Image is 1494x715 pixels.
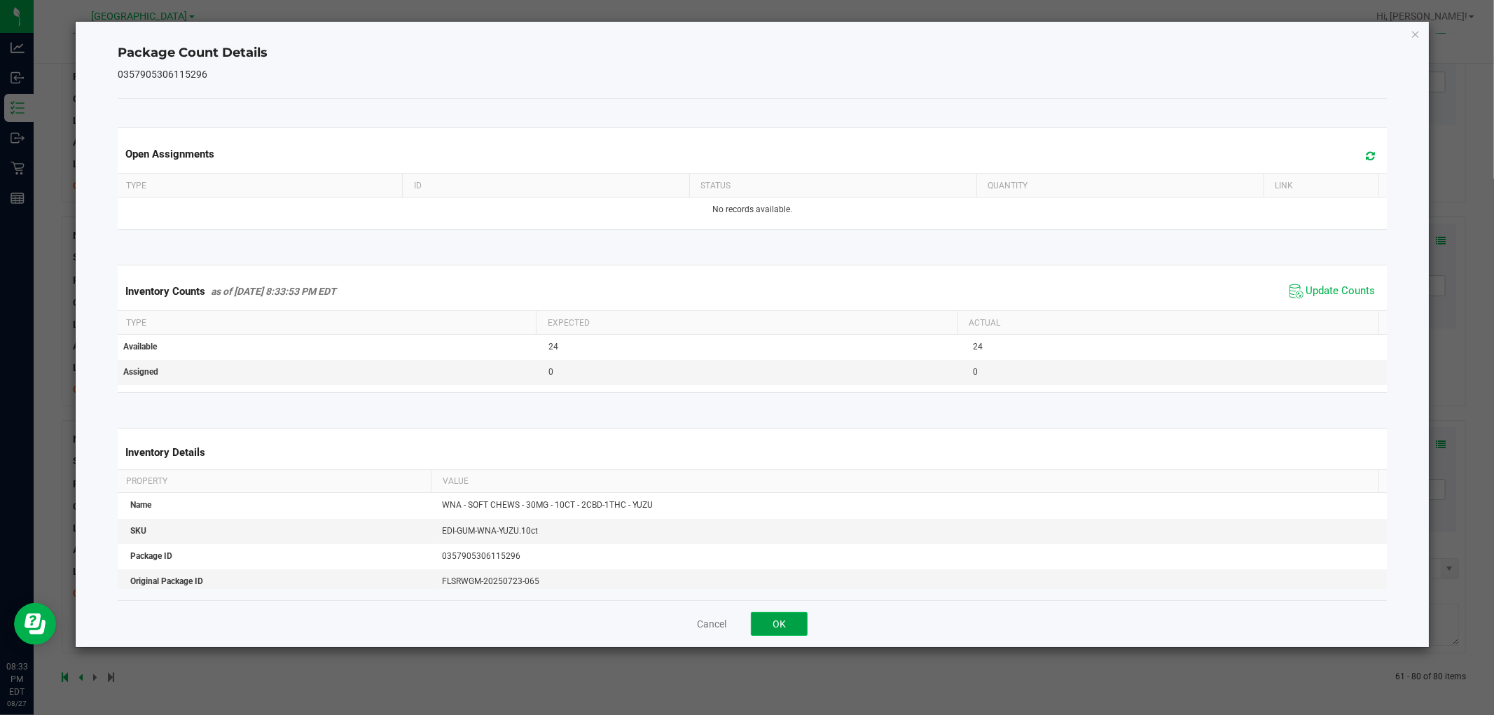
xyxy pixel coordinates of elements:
[125,148,214,160] span: Open Assignments
[1411,25,1420,42] button: Close
[442,576,539,586] span: FLSRWGM-20250723-065
[123,367,158,377] span: Assigned
[1306,284,1376,298] span: Update Counts
[126,476,167,486] span: Property
[973,367,978,377] span: 0
[700,181,731,190] span: Status
[115,197,1389,222] td: No records available.
[126,181,146,190] span: Type
[442,500,653,510] span: WNA - SOFT CHEWS - 30MG - 10CT - 2CBD-1THC - YUZU
[211,286,336,297] span: as of [DATE] 8:33:53 PM EDT
[414,181,422,190] span: ID
[130,551,172,561] span: Package ID
[125,446,205,459] span: Inventory Details
[130,526,146,536] span: SKU
[125,285,205,298] span: Inventory Counts
[697,617,726,631] button: Cancel
[988,181,1028,190] span: Quantity
[969,318,1000,328] span: Actual
[118,69,1386,80] h5: 0357905306115296
[130,500,151,510] span: Name
[548,318,590,328] span: Expected
[751,612,808,636] button: OK
[14,603,56,645] iframe: Resource center
[548,367,553,377] span: 0
[130,576,203,586] span: Original Package ID
[118,44,1386,62] h4: Package Count Details
[443,476,469,486] span: Value
[1275,181,1293,190] span: Link
[973,342,983,352] span: 24
[126,318,146,328] span: Type
[123,342,157,352] span: Available
[442,551,520,561] span: 0357905306115296
[442,526,538,536] span: EDI-GUM-WNA-YUZU.10ct
[548,342,558,352] span: 24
